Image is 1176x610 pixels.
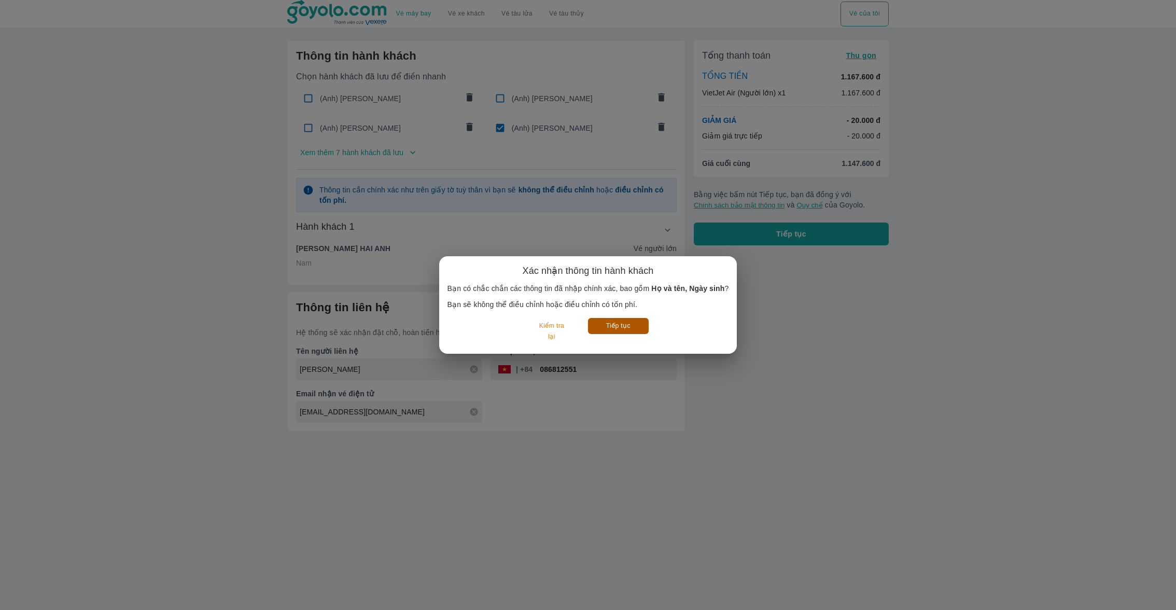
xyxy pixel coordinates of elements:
[447,299,729,310] p: Bạn sẽ không thể điều chỉnh hoặc điều chỉnh có tốn phí.
[447,283,729,294] p: Bạn có chắc chắn các thông tin đã nhập chính xác, bao gồm ?
[523,265,654,277] h6: Xác nhận thông tin hành khách
[588,318,649,334] button: Tiếp tục
[651,284,724,293] b: Họ và tên, Ngày sinh
[527,318,576,345] button: Kiểm tra lại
